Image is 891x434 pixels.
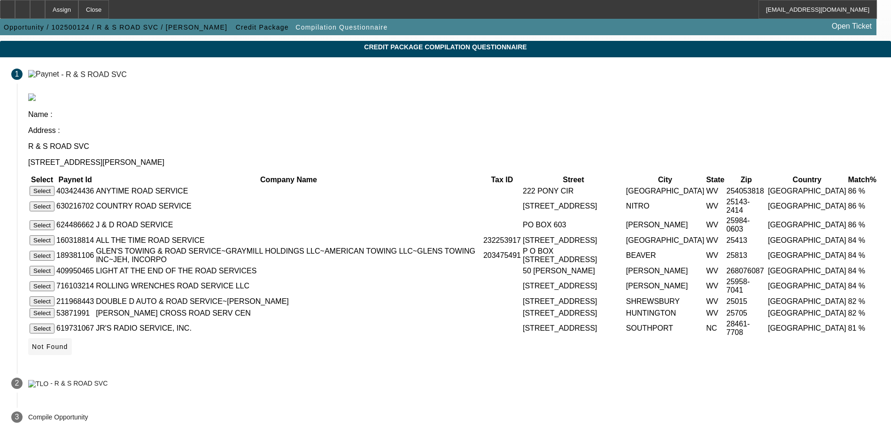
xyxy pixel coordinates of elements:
td: [GEOGRAPHIC_DATA] [767,216,847,234]
td: [PERSON_NAME] [626,277,705,295]
td: [STREET_ADDRESS] [522,235,625,246]
td: 86 % [848,186,877,196]
td: ANYTIME ROAD SERVICE [95,186,482,196]
td: 84 % [848,235,877,246]
td: 25984-0603 [726,216,767,234]
td: 25813 [726,247,767,264]
span: Credit Package [236,23,289,31]
img: TLO [28,380,48,387]
img: Paynet [28,70,59,78]
td: HUNTINGTON [626,308,705,318]
td: [GEOGRAPHIC_DATA] [767,235,847,246]
td: 409950465 [56,265,94,276]
span: 2 [15,379,19,387]
td: 211968443 [56,296,94,307]
td: 222 PONY CIR [522,186,625,196]
td: [GEOGRAPHIC_DATA] [767,319,847,337]
p: Compile Opportunity [28,413,88,421]
td: WV [705,247,725,264]
td: [GEOGRAPHIC_DATA] [767,308,847,318]
td: ROLLING WRENCHES ROAD SERVICE LLC [95,277,482,295]
span: 3 [15,413,19,421]
td: WV [705,296,725,307]
button: Select [30,324,54,333]
span: 1 [15,70,19,78]
td: 84 % [848,265,877,276]
td: DOUBLE D AUTO & ROAD SERVICE~[PERSON_NAME] [95,296,482,307]
button: Select [30,201,54,211]
td: WV [705,216,725,234]
td: [GEOGRAPHIC_DATA] [767,247,847,264]
th: State [705,175,725,185]
td: 25015 [726,296,767,307]
button: Select [30,220,54,230]
td: 25705 [726,308,767,318]
td: 619731067 [56,319,94,337]
td: [GEOGRAPHIC_DATA] [767,197,847,215]
td: [PERSON_NAME] [626,265,705,276]
span: Compilation Questionnaire [295,23,387,31]
span: Not Found [32,343,68,350]
td: J & D ROAD SERVICE [95,216,482,234]
td: LIGHT AT THE END OF THE ROAD SERVICES [95,265,482,276]
th: Street [522,175,625,185]
button: Select [30,235,54,245]
th: Tax ID [483,175,521,185]
td: [STREET_ADDRESS] [522,277,625,295]
td: 84 % [848,277,877,295]
td: [GEOGRAPHIC_DATA] [626,186,705,196]
td: 630216702 [56,197,94,215]
td: 53871991 [56,308,94,318]
button: Select [30,186,54,196]
td: [STREET_ADDRESS] [522,197,625,215]
td: NC [705,319,725,337]
div: - R & S ROAD SVC [50,380,108,387]
th: Zip [726,175,767,185]
td: 403424436 [56,186,94,196]
td: 232253917 [483,235,521,246]
td: 189381106 [56,247,94,264]
td: 82 % [848,308,877,318]
td: [GEOGRAPHIC_DATA] [767,265,847,276]
td: WV [705,277,725,295]
td: P O BOX [STREET_ADDRESS] [522,247,625,264]
td: PO BOX 603 [522,216,625,234]
td: SHREWSBURY [626,296,705,307]
td: 28461-7708 [726,319,767,337]
td: COUNTRY ROAD SERVICE [95,197,482,215]
span: Credit Package Compilation Questionnaire [7,43,884,51]
a: Open Ticket [828,18,876,34]
td: 82 % [848,296,877,307]
td: 203475491 [483,247,521,264]
th: Country [767,175,847,185]
p: Address : [28,126,880,135]
th: Paynet Id [56,175,94,185]
td: [GEOGRAPHIC_DATA] [767,296,847,307]
td: 25413 [726,235,767,246]
div: - R & S ROAD SVC [61,70,127,78]
td: 716103214 [56,277,94,295]
td: WV [705,186,725,196]
th: Match% [848,175,877,185]
td: JR'S RADIO SERVICE, INC. [95,319,482,337]
td: 254053818 [726,186,767,196]
td: WV [705,235,725,246]
td: ALL THE TIME ROAD SERVICE [95,235,482,246]
td: 86 % [848,216,877,234]
td: 81 % [848,319,877,337]
td: 86 % [848,197,877,215]
td: 268076087 [726,265,767,276]
td: WV [705,265,725,276]
td: [PERSON_NAME] [626,216,705,234]
td: 25958-7041 [726,277,767,295]
p: R & S ROAD SVC [28,142,880,151]
td: [GEOGRAPHIC_DATA] [767,277,847,295]
td: 84 % [848,247,877,264]
button: Not Found [28,338,72,355]
th: City [626,175,705,185]
p: [STREET_ADDRESS][PERSON_NAME] [28,158,880,167]
td: 50 [PERSON_NAME] [522,265,625,276]
button: Select [30,266,54,276]
button: Select [30,308,54,318]
button: Select [30,281,54,291]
